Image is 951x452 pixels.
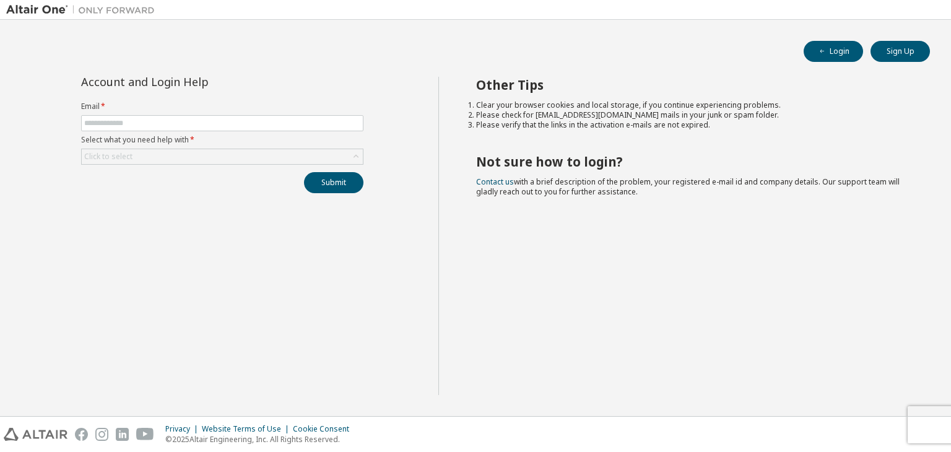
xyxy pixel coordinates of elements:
div: Click to select [84,152,132,162]
a: Contact us [476,176,514,187]
span: with a brief description of the problem, your registered e-mail id and company details. Our suppo... [476,176,900,197]
img: instagram.svg [95,428,108,441]
img: altair_logo.svg [4,428,67,441]
li: Please check for [EMAIL_ADDRESS][DOMAIN_NAME] mails in your junk or spam folder. [476,110,908,120]
div: Privacy [165,424,202,434]
img: youtube.svg [136,428,154,441]
div: Account and Login Help [81,77,307,87]
button: Sign Up [871,41,930,62]
label: Select what you need help with [81,135,363,145]
p: © 2025 Altair Engineering, Inc. All Rights Reserved. [165,434,357,445]
div: Click to select [82,149,363,164]
img: Altair One [6,4,161,16]
div: Cookie Consent [293,424,357,434]
img: facebook.svg [75,428,88,441]
div: Website Terms of Use [202,424,293,434]
img: linkedin.svg [116,428,129,441]
h2: Not sure how to login? [476,154,908,170]
h2: Other Tips [476,77,908,93]
li: Please verify that the links in the activation e-mails are not expired. [476,120,908,130]
button: Login [804,41,863,62]
button: Submit [304,172,363,193]
li: Clear your browser cookies and local storage, if you continue experiencing problems. [476,100,908,110]
label: Email [81,102,363,111]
